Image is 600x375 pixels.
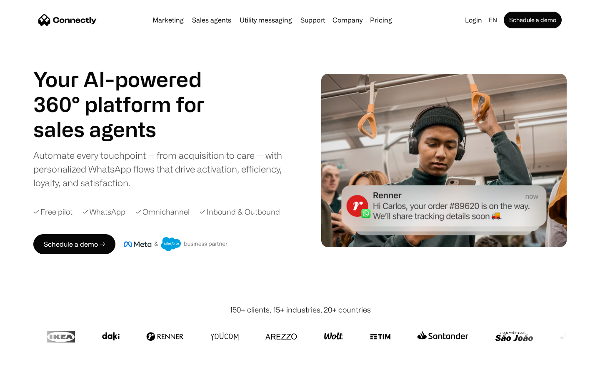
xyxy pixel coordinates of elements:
[297,17,328,23] a: Support
[189,17,235,23] a: Sales agents
[33,117,225,142] h1: sales agents
[124,237,228,251] img: Meta and Salesforce business partner badge.
[33,234,115,254] a: Schedule a demo →
[504,12,562,28] a: Schedule a demo
[33,148,296,190] div: Automate every touchpoint — from acquisition to care — with personalized WhatsApp flows that driv...
[332,14,362,26] div: Company
[135,206,190,217] div: ✓ Omnichannel
[200,206,280,217] div: ✓ Inbound & Outbound
[33,67,225,117] h1: Your AI-powered 360° platform for
[367,17,395,23] a: Pricing
[82,206,125,217] div: ✓ WhatsApp
[462,14,485,26] a: Login
[149,17,187,23] a: Marketing
[230,304,371,315] div: 150+ clients, 15+ industries, 20+ countries
[17,360,50,372] ul: Language list
[236,17,295,23] a: Utility messaging
[8,360,50,372] aside: Language selected: English
[489,14,497,26] div: en
[33,206,72,217] div: ✓ Free pilot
